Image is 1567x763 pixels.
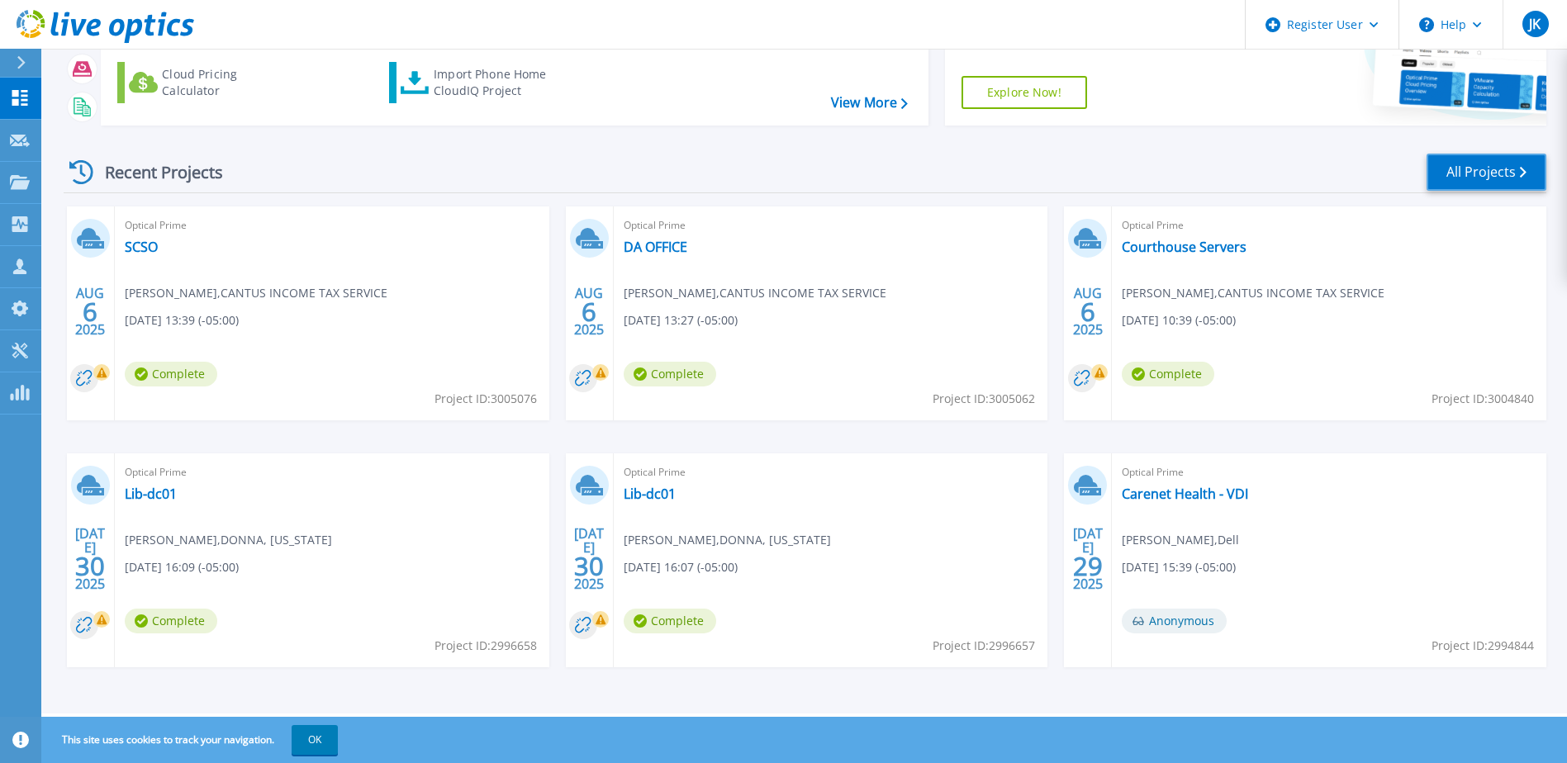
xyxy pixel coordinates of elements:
[434,390,537,408] span: Project ID: 3005076
[624,486,676,502] a: Lib-dc01
[624,531,831,549] span: [PERSON_NAME] , DONNA, [US_STATE]
[1122,609,1227,633] span: Anonymous
[64,152,245,192] div: Recent Projects
[1122,311,1236,329] span: [DATE] 10:39 (-05:00)
[1122,463,1536,481] span: Optical Prime
[1122,239,1246,255] a: Courthouse Servers
[831,95,908,111] a: View More
[1122,531,1239,549] span: [PERSON_NAME] , Dell
[624,311,738,329] span: [DATE] 13:27 (-05:00)
[624,609,716,633] span: Complete
[125,558,239,576] span: [DATE] 16:09 (-05:00)
[1529,17,1541,31] span: JK
[45,725,338,755] span: This site uses cookies to track your navigation.
[1122,284,1384,302] span: [PERSON_NAME] , CANTUS INCOME TAX SERVICE
[933,390,1035,408] span: Project ID: 3005062
[292,725,338,755] button: OK
[125,609,217,633] span: Complete
[74,282,106,342] div: AUG 2025
[74,528,106,589] div: [DATE] 2025
[125,486,177,502] a: Lib-dc01
[573,528,605,589] div: [DATE] 2025
[1122,486,1248,502] a: Carenet Health - VDI
[624,216,1038,235] span: Optical Prime
[574,559,604,573] span: 30
[434,66,563,99] div: Import Phone Home CloudIQ Project
[624,284,886,302] span: [PERSON_NAME] , CANTUS INCOME TAX SERVICE
[962,76,1087,109] a: Explore Now!
[624,558,738,576] span: [DATE] 16:07 (-05:00)
[1072,528,1104,589] div: [DATE] 2025
[1080,305,1095,319] span: 6
[117,62,302,103] a: Cloud Pricing Calculator
[624,239,687,255] a: DA OFFICE
[624,463,1038,481] span: Optical Prime
[573,282,605,342] div: AUG 2025
[125,463,539,481] span: Optical Prime
[125,362,217,386] span: Complete
[1122,362,1214,386] span: Complete
[125,531,332,549] span: [PERSON_NAME] , DONNA, [US_STATE]
[1122,558,1236,576] span: [DATE] 15:39 (-05:00)
[1073,559,1103,573] span: 29
[933,637,1035,655] span: Project ID: 2996657
[75,559,105,573] span: 30
[83,305,97,319] span: 6
[582,305,596,319] span: 6
[125,239,158,255] a: SCSO
[1432,637,1534,655] span: Project ID: 2994844
[125,311,239,329] span: [DATE] 13:39 (-05:00)
[434,637,537,655] span: Project ID: 2996658
[125,216,539,235] span: Optical Prime
[1072,282,1104,342] div: AUG 2025
[1432,390,1534,408] span: Project ID: 3004840
[162,66,294,99] div: Cloud Pricing Calculator
[624,362,716,386] span: Complete
[1427,154,1546,191] a: All Projects
[125,284,387,302] span: [PERSON_NAME] , CANTUS INCOME TAX SERVICE
[1122,216,1536,235] span: Optical Prime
